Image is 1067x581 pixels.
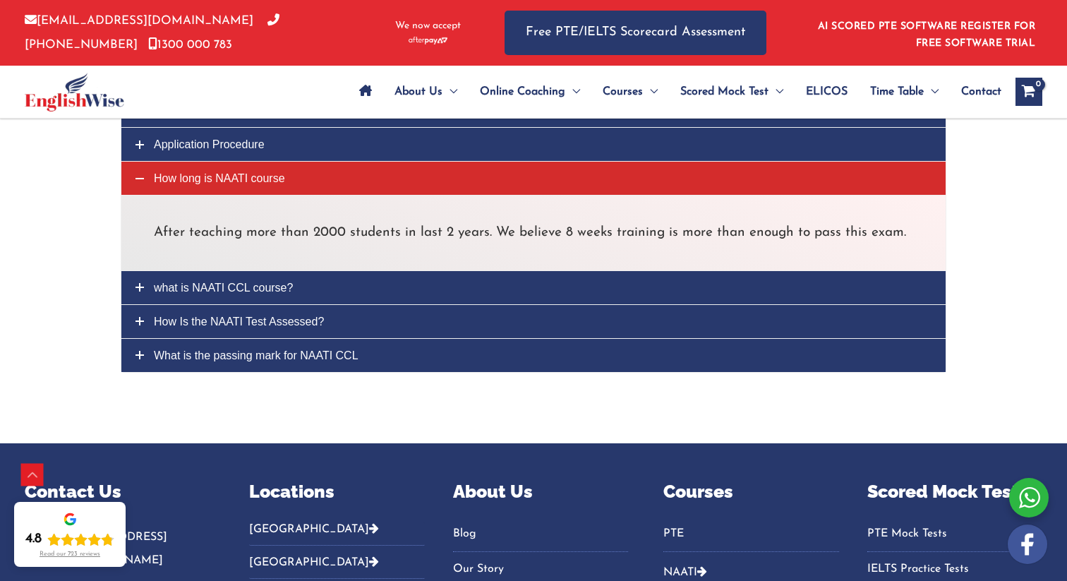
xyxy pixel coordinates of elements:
a: How long is NAATI course [121,162,946,195]
span: Menu Toggle [565,67,580,116]
div: 4.8 [25,531,42,548]
a: How Is the NAATI Test Assessed? [121,305,946,338]
a: what is NAATI CCL course? [121,271,946,304]
a: PTE Mock Tests [867,522,1042,546]
a: Online CoachingMenu Toggle [469,67,591,116]
a: ELICOS [795,67,859,116]
a: What is the passing mark for NAATI CCL [121,339,946,372]
span: what is NAATI CCL course? [154,282,293,294]
span: Application Procedure [154,138,265,150]
a: Application Procedure [121,128,946,161]
span: ELICOS [806,67,848,116]
button: [GEOGRAPHIC_DATA] [249,522,424,546]
a: CoursesMenu Toggle [591,67,669,116]
span: What is the passing mark for NAATI CCL [154,349,358,361]
span: Online Coaching [480,67,565,116]
p: Courses [663,479,838,505]
a: Time TableMenu Toggle [859,67,950,116]
span: Scored Mock Test [680,67,768,116]
a: Free PTE/IELTS Scorecard Assessment [505,11,766,55]
button: [GEOGRAPHIC_DATA] [249,546,424,579]
nav: Site Navigation: Main Menu [348,67,1001,116]
span: Menu Toggle [924,67,939,116]
a: Blog [453,522,628,546]
img: cropped-ew-logo [25,73,124,112]
a: PTE [663,522,838,546]
a: IELTS Practice Tests [867,558,1042,581]
p: Locations [249,479,424,505]
p: Contact Us [25,479,214,505]
a: 1300 000 783 [148,39,232,51]
span: We now accept [395,19,461,33]
a: View Shopping Cart, empty [1015,78,1042,106]
a: Our Story [453,558,628,581]
a: About UsMenu Toggle [383,67,469,116]
span: How long is NAATI course [154,172,285,184]
p: After teaching more than 2000 students in last 2 years. We believe 8 weeks training is more than ... [154,221,913,244]
div: Rating: 4.8 out of 5 [25,531,114,548]
p: About Us [453,479,628,505]
img: white-facebook.png [1008,525,1047,564]
p: Scored Mock Test [867,479,1042,505]
a: NAATI [663,567,697,578]
a: Scored Mock TestMenu Toggle [669,67,795,116]
div: Read our 723 reviews [40,551,100,558]
img: Afterpay-Logo [409,37,447,44]
span: Menu Toggle [643,67,658,116]
a: AI SCORED PTE SOFTWARE REGISTER FOR FREE SOFTWARE TRIAL [818,21,1036,49]
a: Contact [950,67,1001,116]
span: How Is the NAATI Test Assessed? [154,316,324,328]
span: Menu Toggle [768,67,783,116]
span: Courses [603,67,643,116]
nav: Menu [663,522,838,552]
a: [PHONE_NUMBER] [25,15,279,50]
a: [EMAIL_ADDRESS][DOMAIN_NAME] [25,15,253,27]
span: Time Table [870,67,924,116]
span: Menu Toggle [442,67,457,116]
span: Contact [961,67,1001,116]
span: About Us [394,67,442,116]
aside: Header Widget 1 [809,10,1042,56]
